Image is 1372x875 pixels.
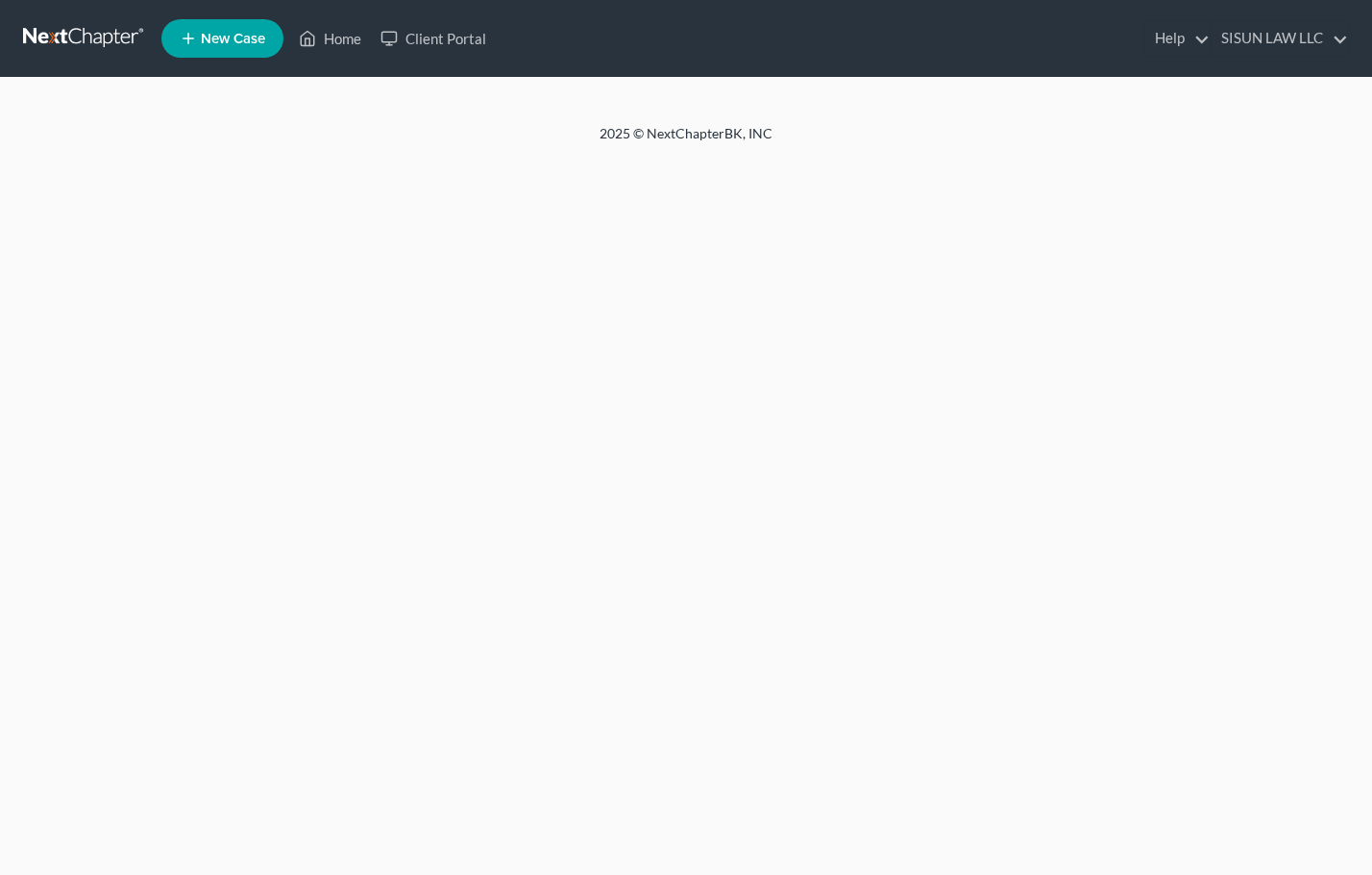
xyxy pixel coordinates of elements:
[289,21,371,56] a: Home
[1212,21,1348,56] a: SISUN LAW LLC
[138,124,1234,159] div: 2025 © NextChapterBK, INC
[1145,21,1210,56] a: Help
[371,21,496,56] a: Client Portal
[161,19,283,58] new-legal-case-button: New Case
